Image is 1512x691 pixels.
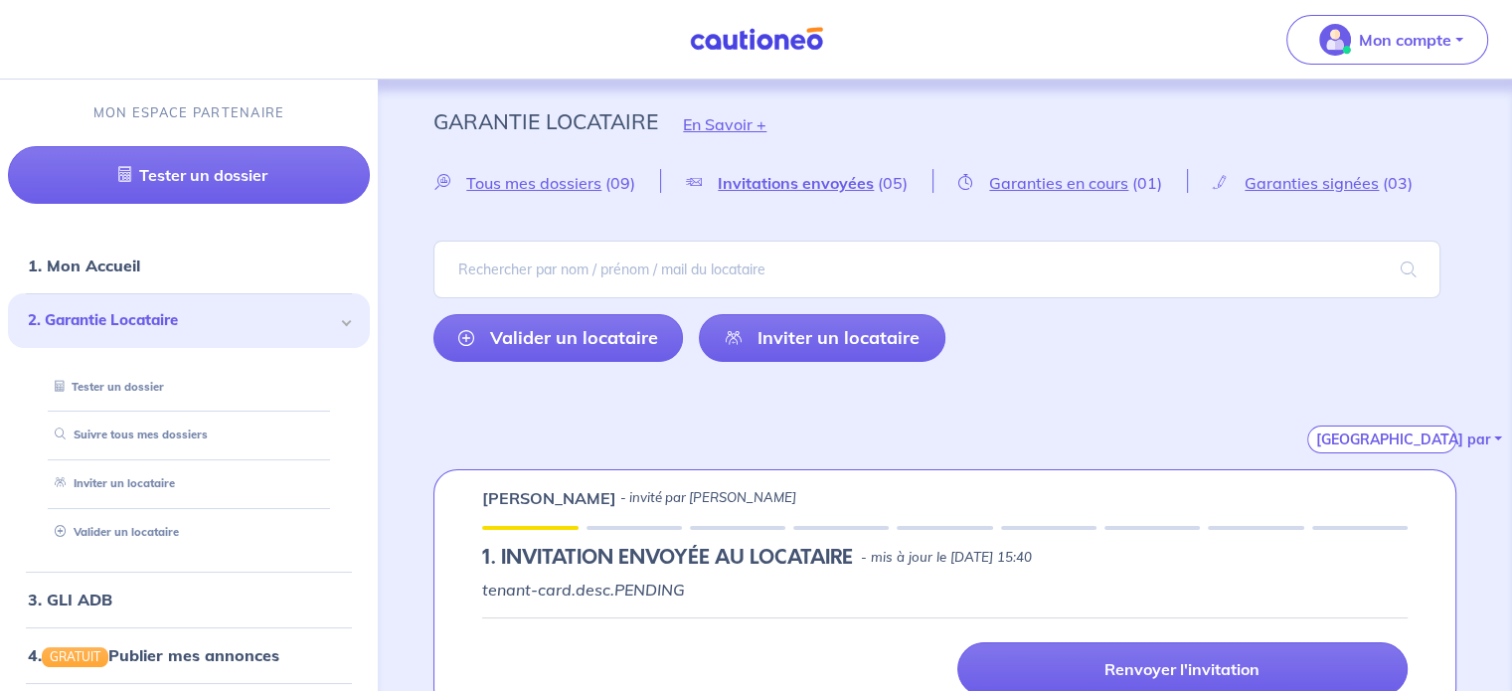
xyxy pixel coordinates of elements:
[8,580,370,619] div: 3. GLI ADB
[989,173,1128,193] span: Garanties en cours
[433,103,658,139] p: Garantie Locataire
[32,516,346,549] div: Valider un locataire
[682,27,831,52] img: Cautioneo
[878,173,908,193] span: (05)
[32,467,346,500] div: Inviter un locataire
[28,590,112,609] a: 3. GLI ADB
[661,173,932,192] a: Invitations envoyées(05)
[482,546,1408,570] div: state: PENDING, Context:
[620,488,796,508] p: - invité par [PERSON_NAME]
[1359,28,1451,52] p: Mon compte
[47,380,164,394] a: Tester un dossier
[699,314,944,362] a: Inviter un locataire
[861,548,1032,568] p: - mis à jour le [DATE] 15:40
[32,371,346,404] div: Tester un dossier
[47,525,179,539] a: Valider un locataire
[28,256,140,275] a: 1. Mon Accueil
[1245,173,1379,193] span: Garanties signées
[433,241,1440,298] input: Rechercher par nom / prénom / mail du locataire
[47,476,175,490] a: Inviter un locataire
[482,546,853,570] h5: 1.︎ INVITATION ENVOYÉE AU LOCATAIRE
[433,173,660,192] a: Tous mes dossiers(09)
[1377,242,1440,297] span: search
[32,419,346,451] div: Suivre tous mes dossiers
[1319,24,1351,56] img: illu_account_valid_menu.svg
[28,309,335,332] span: 2. Garantie Locataire
[466,173,601,193] span: Tous mes dossiers
[1104,659,1260,679] p: Renvoyer l'invitation
[658,95,791,153] button: En Savoir +
[28,645,279,665] a: 4.GRATUITPublier mes annonces
[47,428,208,441] a: Suivre tous mes dossiers
[1132,173,1162,193] span: (01)
[8,246,370,285] div: 1. Mon Accueil
[1286,15,1488,65] button: illu_account_valid_menu.svgMon compte
[93,103,285,122] p: MON ESPACE PARTENAIRE
[482,486,616,510] p: [PERSON_NAME]
[8,293,370,348] div: 2. Garantie Locataire
[482,578,1408,602] p: tenant-card.desc.PENDING
[933,173,1187,192] a: Garanties en cours(01)
[1383,173,1413,193] span: (03)
[8,146,370,204] a: Tester un dossier
[433,314,683,362] a: Valider un locataire
[605,173,635,193] span: (09)
[1307,426,1456,453] button: [GEOGRAPHIC_DATA] par
[8,635,370,675] div: 4.GRATUITPublier mes annonces
[1188,173,1437,192] a: Garanties signées(03)
[718,173,874,193] span: Invitations envoyées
